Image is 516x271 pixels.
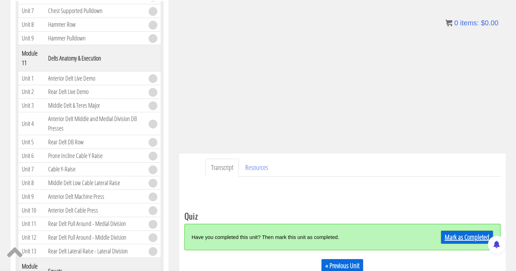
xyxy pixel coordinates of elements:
td: Unit 7 [18,4,45,18]
td: Unit 9 [18,31,45,45]
td: Middle Delt Low Cable Lateral Raise [45,176,145,190]
td: Rear Delt Pull Around - Medial Division [45,217,145,231]
td: Cable Y-Raise [45,162,145,176]
img: icon11.png [445,19,452,26]
td: Unit 9 [18,190,45,203]
a: Resources [240,159,274,177]
td: Middle Delt & Teres Major [45,99,145,112]
td: Rear Delt Lateral Raise - Lateral Division [45,244,145,258]
span: 0 [454,19,458,27]
td: Anterior Delt Cable Press [45,203,145,217]
td: Anterior Delt Middle and Medial Division DB Presses [45,112,145,135]
td: Rear Delt Live Demo [45,85,145,99]
td: Unit 13 [18,244,45,258]
td: Unit 8 [18,18,45,31]
th: Module 11 [18,45,45,71]
td: Unit 8 [18,176,45,190]
td: Unit 1 [18,71,45,85]
td: Prone Incline Cable Y Raise [45,149,145,163]
td: Unit 5 [18,135,45,149]
td: Hammer Pulldown [45,31,145,45]
td: Rear Delt DB Row [45,135,145,149]
a: Transcript [205,159,239,177]
span: $ [481,19,485,27]
td: Unit 4 [18,112,45,135]
td: Unit 12 [18,231,45,244]
a: Mark as Completed [441,231,493,244]
bdi: 0.00 [481,19,498,27]
a: 0 items: $0.00 [445,19,498,27]
h3: Quiz [184,211,501,220]
td: Unit 7 [18,162,45,176]
span: items: [460,19,479,27]
td: Anterior Delt Machine Press [45,190,145,203]
td: Hammer Row [45,18,145,31]
td: Unit 11 [18,217,45,231]
td: Rear Delt Pull Around - Middle Division [45,231,145,244]
td: Unit 2 [18,85,45,99]
td: Chest Supported Pulldown [45,4,145,18]
td: Anterior Delt Live Demo [45,71,145,85]
th: Delts Anatomy & Execution [45,45,145,71]
div: Have you completed this unit? Then mark this unit as completed. [192,229,414,245]
td: Unit 10 [18,203,45,217]
td: Unit 3 [18,99,45,112]
td: Unit 6 [18,149,45,163]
